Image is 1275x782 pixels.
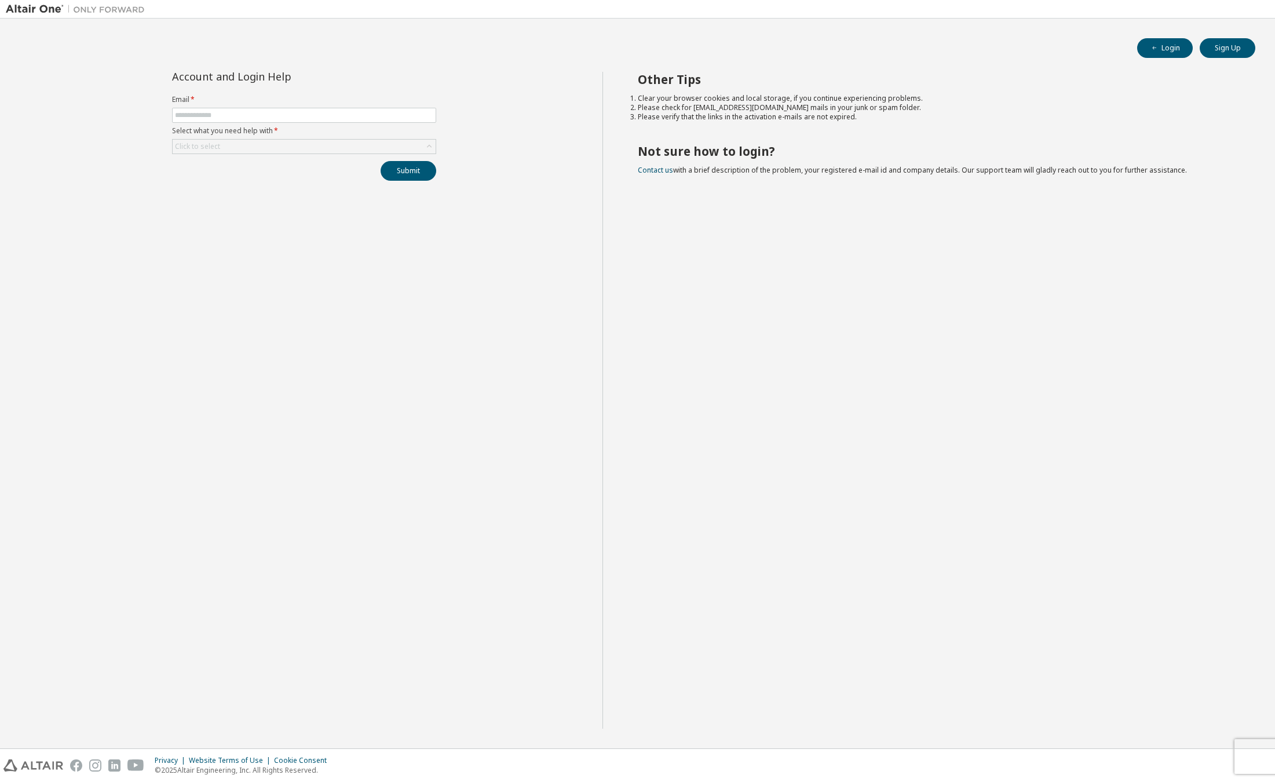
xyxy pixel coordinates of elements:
p: © 2025 Altair Engineering, Inc. All Rights Reserved. [155,765,334,775]
label: Email [172,95,436,104]
div: Privacy [155,756,189,765]
img: altair_logo.svg [3,759,63,772]
img: Altair One [6,3,151,15]
div: Cookie Consent [274,756,334,765]
button: Sign Up [1200,38,1255,58]
span: with a brief description of the problem, your registered e-mail id and company details. Our suppo... [638,165,1187,175]
div: Account and Login Help [172,72,383,81]
h2: Not sure how to login? [638,144,1234,159]
div: Click to select [173,140,436,154]
li: Clear your browser cookies and local storage, if you continue experiencing problems. [638,94,1234,103]
button: Submit [381,161,436,181]
img: linkedin.svg [108,759,120,772]
label: Select what you need help with [172,126,436,136]
li: Please check for [EMAIL_ADDRESS][DOMAIN_NAME] mails in your junk or spam folder. [638,103,1234,112]
img: youtube.svg [127,759,144,772]
h2: Other Tips [638,72,1234,87]
div: Website Terms of Use [189,756,274,765]
div: Click to select [175,142,220,151]
button: Login [1137,38,1193,58]
li: Please verify that the links in the activation e-mails are not expired. [638,112,1234,122]
a: Contact us [638,165,673,175]
img: instagram.svg [89,759,101,772]
img: facebook.svg [70,759,82,772]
